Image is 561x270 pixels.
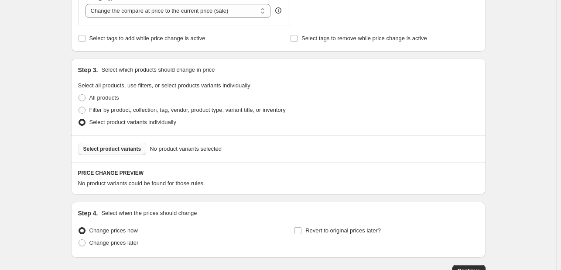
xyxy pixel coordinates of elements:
button: Select product variants [78,143,147,155]
p: Select when the prices should change [101,209,197,218]
span: Select tags to add while price change is active [89,35,205,42]
span: Revert to original prices later? [305,227,381,234]
span: No product variants selected [150,145,222,153]
h2: Step 3. [78,66,98,74]
span: All products [89,94,119,101]
span: No product variants could be found for those rules. [78,180,205,187]
span: Change prices later [89,239,139,246]
span: Select tags to remove while price change is active [301,35,427,42]
span: Select all products, use filters, or select products variants individually [78,82,250,89]
p: Select which products should change in price [101,66,215,74]
span: Filter by product, collection, tag, vendor, product type, variant title, or inventory [89,107,286,113]
span: Select product variants [83,145,141,152]
h6: PRICE CHANGE PREVIEW [78,170,479,177]
span: Change prices now [89,227,138,234]
h2: Step 4. [78,209,98,218]
div: help [274,6,283,15]
span: Select product variants individually [89,119,176,125]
